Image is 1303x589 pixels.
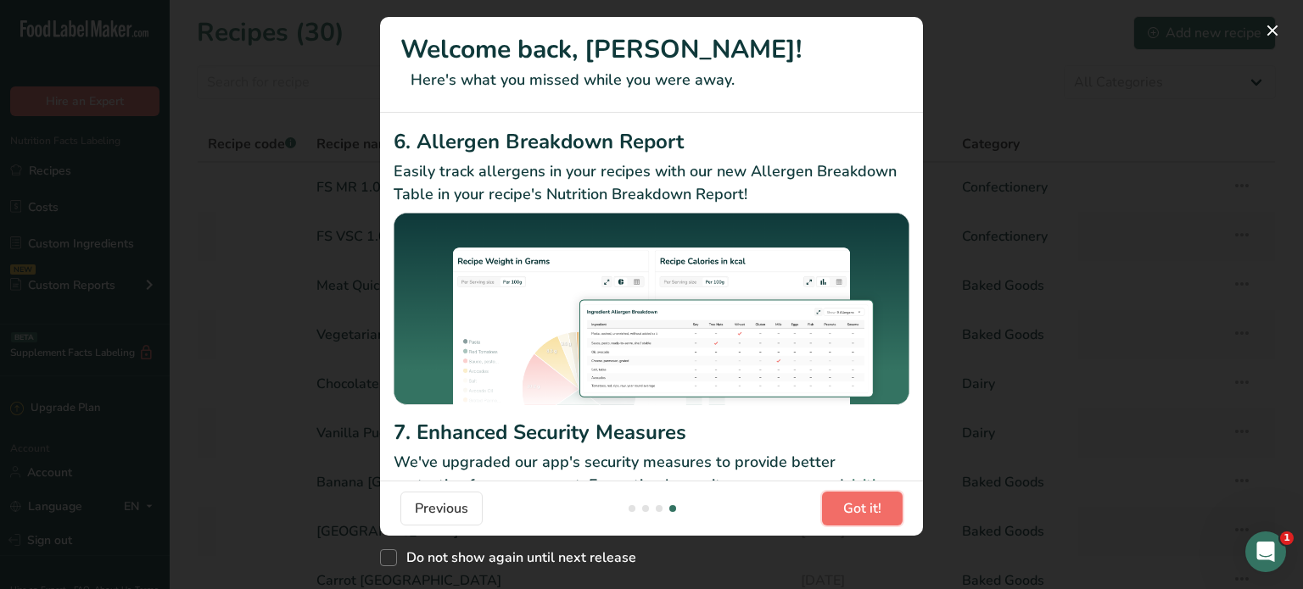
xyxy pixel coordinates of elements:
button: Previous [400,492,483,525]
p: Here's what you missed while you were away. [400,69,903,92]
span: 1 [1280,531,1294,545]
p: We've upgraded our app's security measures to provide better protection for your account. For opt... [394,451,909,542]
h1: Welcome back, [PERSON_NAME]! [400,31,903,69]
iframe: Intercom live chat [1245,531,1286,572]
span: Previous [415,498,468,519]
p: Easily track allergens in your recipes with our new Allergen Breakdown Table in your recipe's Nut... [394,160,909,206]
span: Got it! [843,498,881,519]
img: Allergen Breakdown Report [394,213,909,411]
h2: 7. Enhanced Security Measures [394,417,909,447]
h2: 6. Allergen Breakdown Report [394,126,909,157]
span: Do not show again until next release [397,549,636,566]
button: Got it! [822,492,903,525]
